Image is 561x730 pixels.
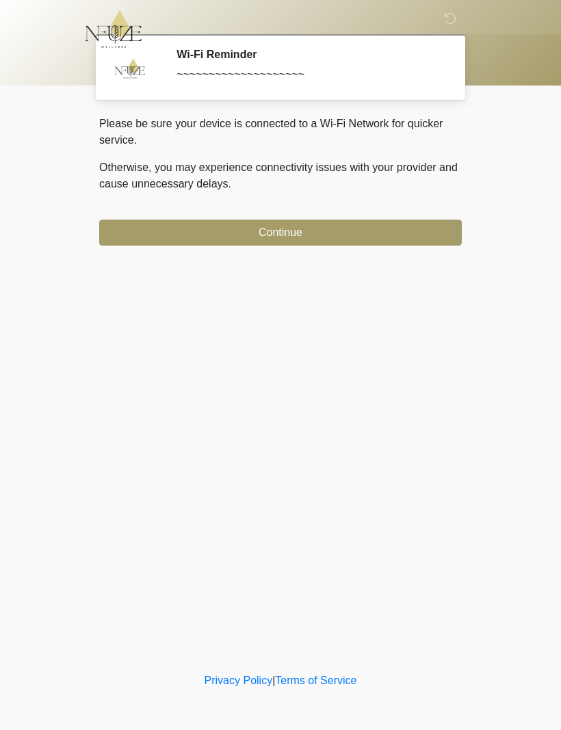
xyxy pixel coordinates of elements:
[177,66,441,83] div: ~~~~~~~~~~~~~~~~~~~~
[86,10,142,48] img: NFuze Wellness Logo
[99,159,462,192] p: Otherwise, you may experience connectivity issues with your provider and cause unnecessary delays
[275,675,356,686] a: Terms of Service
[99,116,462,148] p: Please be sure your device is connected to a Wi-Fi Network for quicker service.
[109,48,151,89] img: Agent Avatar
[205,675,273,686] a: Privacy Policy
[99,220,462,246] button: Continue
[229,178,231,190] span: .
[272,675,275,686] a: |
